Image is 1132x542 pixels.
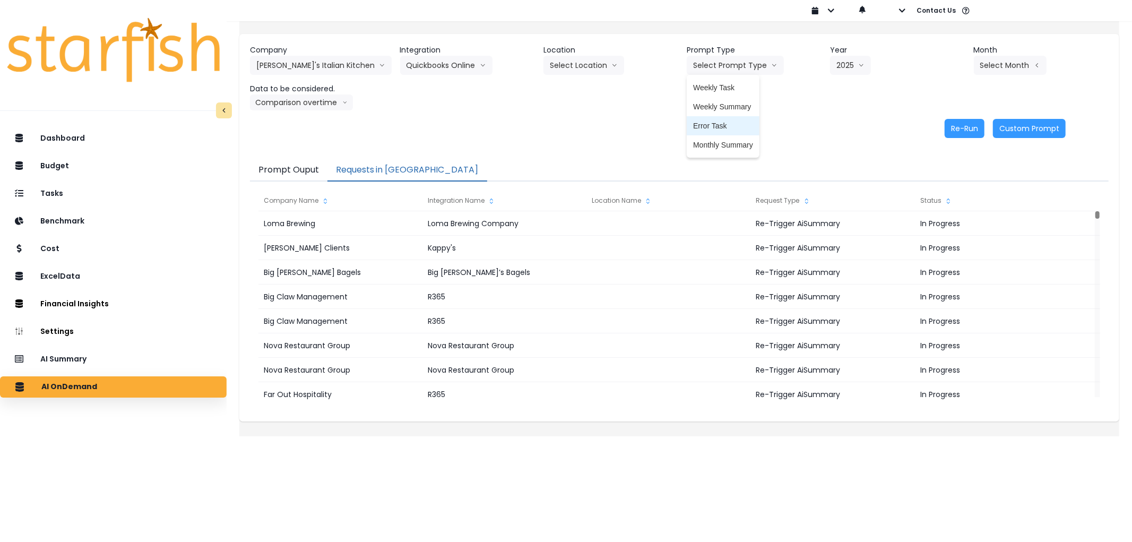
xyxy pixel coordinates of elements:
[250,45,392,56] header: Company
[687,56,784,75] button: Select Prompt Typearrow down line
[258,211,422,236] div: Loma Brewing
[693,140,753,150] span: Monthly Summary
[915,382,1078,407] div: In Progress
[400,45,535,56] header: Integration
[258,236,422,260] div: [PERSON_NAME] Clients
[687,75,759,158] ul: Select Prompt Typearrow down line
[422,382,586,407] div: R365
[687,45,822,56] header: Prompt Type
[422,236,586,260] div: Kappy's
[40,189,63,198] p: Tasks
[751,333,914,358] div: Re-Trigger AiSummary
[258,358,422,382] div: Nova Restaurant Group
[751,260,914,285] div: Re-Trigger AiSummary
[751,211,914,236] div: Re-Trigger AiSummary
[422,309,586,333] div: R365
[611,60,618,71] svg: arrow down line
[250,83,392,94] header: Data to be considered.
[751,309,914,333] div: Re-Trigger AiSummary
[693,101,753,112] span: Weekly Summary
[944,197,953,205] svg: sort
[974,45,1109,56] header: Month
[993,119,1066,138] button: Custom Prompt
[751,236,914,260] div: Re-Trigger AiSummary
[258,382,422,407] div: Far Out Hospitality
[422,333,586,358] div: Nova Restaurant Group
[250,159,327,182] button: Prompt Ouput
[342,97,348,108] svg: arrow down line
[751,382,914,407] div: Re-Trigger AiSummary
[487,197,496,205] svg: sort
[258,260,422,285] div: Big [PERSON_NAME] Bagels
[422,211,586,236] div: Loma Brewing Company
[41,382,97,392] p: AI OnDemand
[379,60,385,71] svg: arrow down line
[250,94,353,110] button: Comparison overtimearrow down line
[422,358,586,382] div: Nova Restaurant Group
[771,60,777,71] svg: arrow down line
[915,285,1078,309] div: In Progress
[258,285,422,309] div: Big Claw Management
[915,333,1078,358] div: In Progress
[480,60,486,71] svg: arrow down line
[830,45,965,56] header: Year
[751,285,914,309] div: Re-Trigger AiSummary
[400,56,492,75] button: Quickbooks Onlinearrow down line
[915,358,1078,382] div: In Progress
[258,309,422,333] div: Big Claw Management
[1034,60,1040,71] svg: arrow left line
[858,60,865,71] svg: arrow down line
[40,244,59,253] p: Cost
[915,211,1078,236] div: In Progress
[830,56,871,75] button: 2025arrow down line
[915,236,1078,260] div: In Progress
[543,45,678,56] header: Location
[543,56,624,75] button: Select Locationarrow down line
[974,56,1047,75] button: Select Montharrow left line
[258,190,422,211] div: Company Name
[258,333,422,358] div: Nova Restaurant Group
[422,285,586,309] div: R365
[250,56,392,75] button: [PERSON_NAME]'s Italian Kitchenarrow down line
[751,190,914,211] div: Request Type
[693,121,753,131] span: Error Task
[40,217,84,226] p: Benchmark
[327,159,487,182] button: Requests in [GEOGRAPHIC_DATA]
[40,134,85,143] p: Dashboard
[422,260,586,285] div: Big [PERSON_NAME]’s Bagels
[422,190,586,211] div: Integration Name
[40,161,69,170] p: Budget
[40,355,87,364] p: AI Summary
[915,260,1078,285] div: In Progress
[644,197,652,205] svg: sort
[321,197,330,205] svg: sort
[40,272,80,281] p: ExcelData
[945,119,984,138] button: Re-Run
[802,197,811,205] svg: sort
[915,309,1078,333] div: In Progress
[693,82,753,93] span: Weekly Task
[915,190,1078,211] div: Status
[586,190,750,211] div: Location Name
[751,358,914,382] div: Re-Trigger AiSummary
